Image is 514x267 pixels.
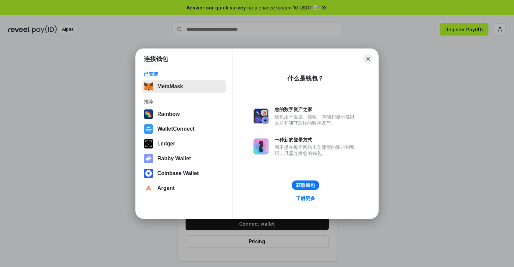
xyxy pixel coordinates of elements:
img: svg+xml,%3Csvg%20width%3D%2228%22%20height%3D%2228%22%20viewBox%3D%220%200%2028%2028%22%20fill%3D... [144,183,153,193]
button: Coinbase Wallet [142,167,226,180]
img: svg+xml,%3Csvg%20xmlns%3D%22http%3A%2F%2Fwww.w3.org%2F2000%2Fsvg%22%20fill%3D%22none%22%20viewBox... [253,138,269,155]
button: MetaMask [142,80,226,93]
div: MetaMask [157,84,183,90]
div: 已安装 [144,71,224,77]
div: Argent [157,185,175,191]
button: WalletConnect [142,122,226,136]
div: 获取钱包 [296,182,315,188]
div: Rabby Wallet [157,156,191,162]
a: 了解更多 [292,194,319,203]
img: svg+xml,%3Csvg%20xmlns%3D%22http%3A%2F%2Fwww.w3.org%2F2000%2Fsvg%22%20fill%3D%22none%22%20viewBox... [144,154,153,163]
div: 钱包用于发送、接收、存储和显示像以太坊和NFT这样的数字资产。 [275,114,358,126]
div: 而不是在每个网站上创建新的账户和密码，只需连接您的钱包。 [275,144,358,156]
div: 推荐 [144,99,224,105]
img: svg+xml,%3Csvg%20fill%3D%22none%22%20height%3D%2233%22%20viewBox%3D%220%200%2035%2033%22%20width%... [144,82,153,91]
button: Rainbow [142,107,226,121]
button: Ledger [142,137,226,151]
img: svg+xml,%3Csvg%20width%3D%2228%22%20height%3D%2228%22%20viewBox%3D%220%200%2028%2028%22%20fill%3D... [144,124,153,134]
img: svg+xml,%3Csvg%20xmlns%3D%22http%3A%2F%2Fwww.w3.org%2F2000%2Fsvg%22%20fill%3D%22none%22%20viewBox... [253,108,269,124]
img: svg+xml,%3Csvg%20xmlns%3D%22http%3A%2F%2Fwww.w3.org%2F2000%2Fsvg%22%20width%3D%2228%22%20height%3... [144,139,153,148]
div: 一种新的登录方式 [275,137,358,143]
div: Rainbow [157,111,180,117]
div: WalletConnect [157,126,195,132]
button: Rabby Wallet [142,152,226,165]
img: svg+xml,%3Csvg%20width%3D%2228%22%20height%3D%2228%22%20viewBox%3D%220%200%2028%2028%22%20fill%3D... [144,169,153,178]
div: Ledger [157,141,175,147]
div: 什么是钱包？ [287,74,324,82]
div: Coinbase Wallet [157,170,199,176]
h1: 连接钱包 [144,55,168,63]
button: Argent [142,181,226,195]
button: 获取钱包 [292,180,319,190]
img: svg+xml,%3Csvg%20width%3D%22120%22%20height%3D%22120%22%20viewBox%3D%220%200%20120%20120%22%20fil... [144,109,153,119]
button: Close [363,54,373,64]
div: 了解更多 [296,195,315,201]
div: 您的数字资产之家 [275,106,358,112]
